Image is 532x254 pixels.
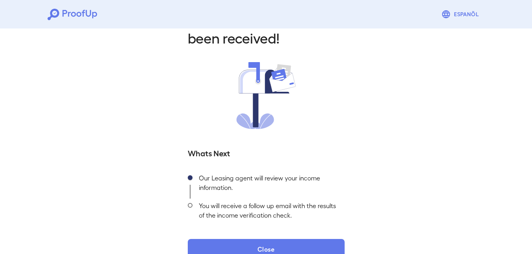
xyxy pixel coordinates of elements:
[188,11,345,46] h2: Your Income info has been received!
[188,147,345,158] h5: Whats Next
[193,199,345,226] div: You will receive a follow up email with the results of the income verification check.
[236,62,296,129] img: received.svg
[438,6,484,22] button: Espanõl
[193,171,345,199] div: Our Leasing agent will review your income information.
